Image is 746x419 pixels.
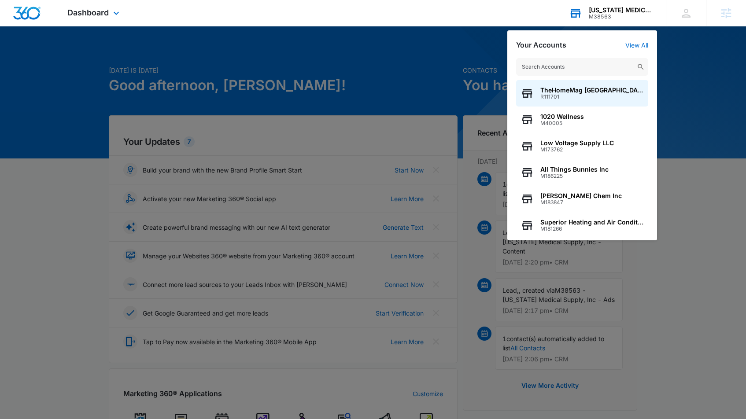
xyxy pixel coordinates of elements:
[516,133,648,159] button: Low Voltage Supply LLCM173762
[540,120,584,126] span: M40005
[516,159,648,186] button: All Things Bunnies IncM186225
[516,107,648,133] button: 1020 WellnessM40005
[540,219,644,226] span: Superior Heating and Air Conditioning
[589,14,653,20] div: account id
[516,41,566,49] h2: Your Accounts
[540,173,609,179] span: M186225
[540,147,614,153] span: M173762
[516,80,648,107] button: TheHomeMag [GEOGRAPHIC_DATA]R111701
[67,8,109,17] span: Dashboard
[625,41,648,49] a: View All
[516,212,648,239] button: Superior Heating and Air ConditioningM181266
[540,87,644,94] span: TheHomeMag [GEOGRAPHIC_DATA]
[540,226,644,232] span: M181266
[540,166,609,173] span: All Things Bunnies Inc
[540,199,622,206] span: M183847
[516,58,648,76] input: Search Accounts
[540,140,614,147] span: Low Voltage Supply LLC
[589,7,653,14] div: account name
[540,113,584,120] span: 1020 Wellness
[540,94,644,100] span: R111701
[540,192,622,199] span: [PERSON_NAME] Chem Inc
[516,186,648,212] button: [PERSON_NAME] Chem IncM183847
